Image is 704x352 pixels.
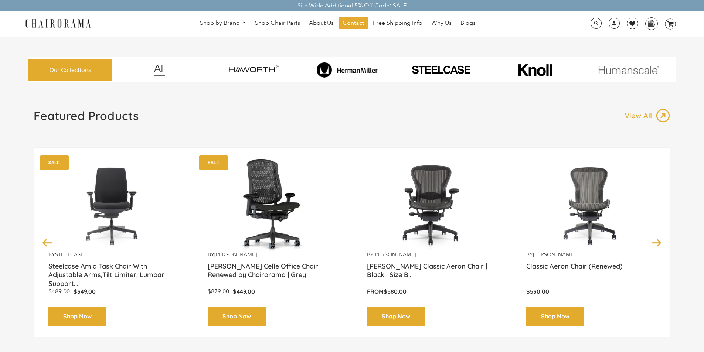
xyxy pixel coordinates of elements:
a: [PERSON_NAME] [214,251,257,258]
a: Free Shipping Info [369,17,426,29]
a: Steelcase [55,251,84,258]
nav: DesktopNavigation [126,17,549,31]
img: PHOTO-2024-07-09-00-53-10-removebg-preview.png [396,64,486,75]
img: image_13.png [656,108,670,123]
a: Shop Now [367,307,425,326]
a: Amia Chair by chairorama.com Renewed Amia Chair chairorama.com [48,159,178,251]
a: Why Us [428,17,455,29]
p: From [367,288,496,295]
a: Classic Aeron Chair (Renewed) - chairorama Classic Aeron Chair (Renewed) - chairorama [526,159,656,251]
img: image_12.png [139,64,180,76]
a: [PERSON_NAME] Celle Office Chair Renewed by Chairorama | Grey [208,262,337,280]
span: $489.00 [48,288,70,295]
a: [PERSON_NAME] Classic Aeron Chair | Black | Size B... [367,262,496,280]
a: View All [625,108,670,123]
button: Next [650,236,663,249]
img: image_10_1.png [501,63,568,77]
span: $349.00 [74,288,96,295]
a: Shop Now [48,307,106,326]
p: by [48,251,178,258]
span: $449.00 [233,288,255,295]
span: Contact [343,19,364,27]
img: Herman Miller Celle Office Chair Renewed by Chairorama | Grey - chairorama [208,159,337,251]
span: Free Shipping Info [373,19,422,27]
a: Shop Chair Parts [251,17,304,29]
p: View All [625,111,656,120]
span: Why Us [431,19,452,27]
span: Blogs [460,19,476,27]
a: Our Collections [28,59,112,81]
img: image_11.png [584,65,674,75]
img: chairorama [21,18,95,31]
img: image_8_173eb7e0-7579-41b4-bc8e-4ba0b8ba93e8.png [302,62,392,78]
span: About Us [309,19,334,27]
a: About Us [305,17,337,29]
button: Previous [41,236,54,249]
h1: Featured Products [34,108,139,123]
p: by [526,251,656,258]
img: image_7_14f0750b-d084-457f-979a-a1ab9f6582c4.png [208,59,299,81]
span: $879.00 [208,288,229,295]
a: Blogs [457,17,479,29]
span: $530.00 [526,288,549,295]
text: SALE [208,160,219,165]
img: Amia Chair by chairorama.com [48,159,178,251]
a: Herman Miller Celle Office Chair Renewed by Chairorama | Grey - chairorama Herman Miller Celle Of... [208,159,337,251]
a: [PERSON_NAME] [533,251,575,258]
a: Classic Aeron Chair (Renewed) [526,262,656,280]
a: Herman Miller Classic Aeron Chair | Black | Size B (Renewed) - chairorama Herman Miller Classic A... [367,159,496,251]
span: $580.00 [384,288,407,295]
p: by [208,251,337,258]
img: Herman Miller Classic Aeron Chair | Black | Size B (Renewed) - chairorama [367,159,496,251]
a: Featured Products [34,108,139,129]
a: Shop Now [208,307,266,326]
text: SALE [48,160,60,165]
p: by [367,251,496,258]
a: [PERSON_NAME] [374,251,416,258]
img: Classic Aeron Chair (Renewed) - chairorama [526,159,656,251]
span: Shop Chair Parts [255,19,300,27]
a: Steelcase Amia Task Chair With Adjustable Arms,Tilt Limiter, Lumbar Support... [48,262,178,280]
a: Contact [339,17,368,29]
a: Shop Now [526,307,584,326]
img: WhatsApp_Image_2024-07-12_at_16.23.01.webp [646,18,657,29]
a: Shop by Brand [196,17,250,29]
